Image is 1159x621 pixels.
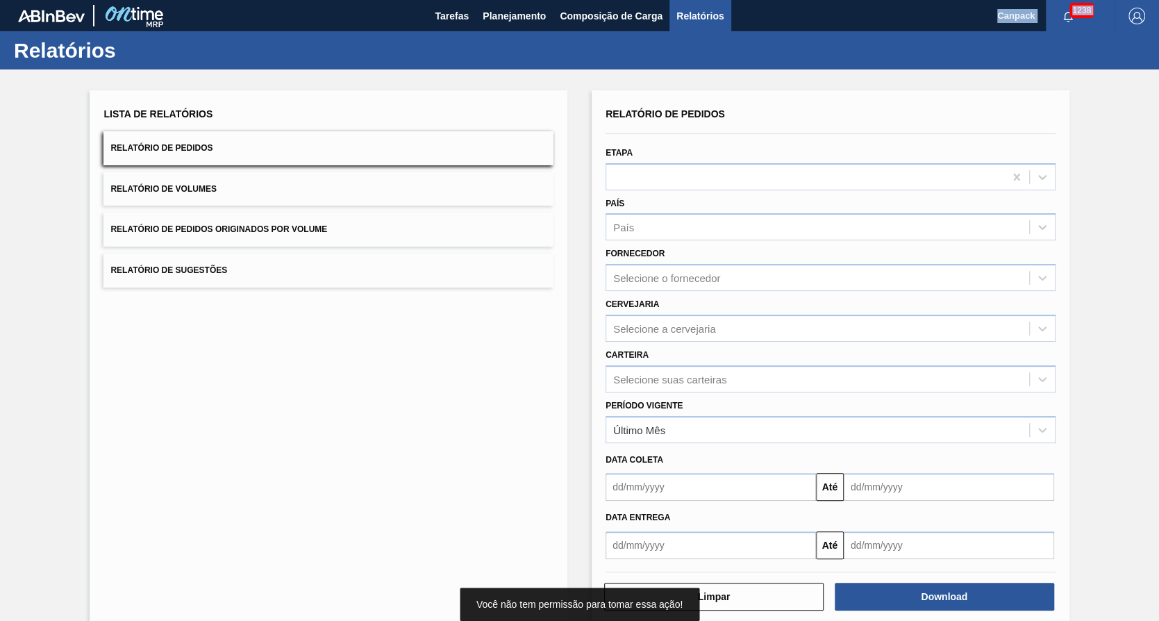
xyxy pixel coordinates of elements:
span: Composição de Carga [560,8,662,24]
label: Fornecedor [606,249,665,258]
span: Você não tem permissão para tomar essa ação! [476,599,683,610]
input: dd/mm/yyyy [606,473,816,501]
div: País [613,222,634,233]
h1: Relatórios [14,42,260,58]
input: dd/mm/yyyy [844,531,1054,559]
div: Selecione a cervejaria [613,322,716,334]
div: Selecione suas carteiras [613,373,726,385]
button: Relatório de Volumes [103,172,553,206]
input: dd/mm/yyyy [844,473,1054,501]
div: Selecione o fornecedor [613,272,720,284]
div: Último Mês [613,424,665,436]
img: TNhmsLtSVTkK8tSr43FrP2fwEKptu5GPRR3wAAAABJRU5ErkJggg== [18,10,85,22]
span: Lista de Relatórios [103,108,212,119]
button: Relatório de Sugestões [103,254,553,288]
span: Relatório de Pedidos [110,143,212,153]
span: Relatórios [676,8,724,24]
button: Relatório de Pedidos [103,131,553,165]
button: Notificações [1046,6,1090,26]
span: 1238 [1069,3,1094,18]
button: Limpar [604,583,824,611]
span: Relatório de Volumes [110,184,216,194]
span: Data coleta [606,455,663,465]
label: Etapa [606,148,633,158]
span: Relatório de Sugestões [110,265,227,275]
button: Até [816,531,844,559]
label: Período Vigente [606,401,683,411]
button: Download [835,583,1054,611]
label: Carteira [606,350,649,360]
span: Relatório de Pedidos [606,108,725,119]
span: Tarefas [435,8,469,24]
span: Planejamento [483,8,546,24]
label: País [606,199,624,208]
button: Relatório de Pedidos Originados por Volume [103,213,553,247]
input: dd/mm/yyyy [606,531,816,559]
span: Data entrega [606,513,670,522]
span: Relatório de Pedidos Originados por Volume [110,224,327,234]
img: Logout [1128,8,1145,24]
button: Até [816,473,844,501]
label: Cervejaria [606,299,659,309]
